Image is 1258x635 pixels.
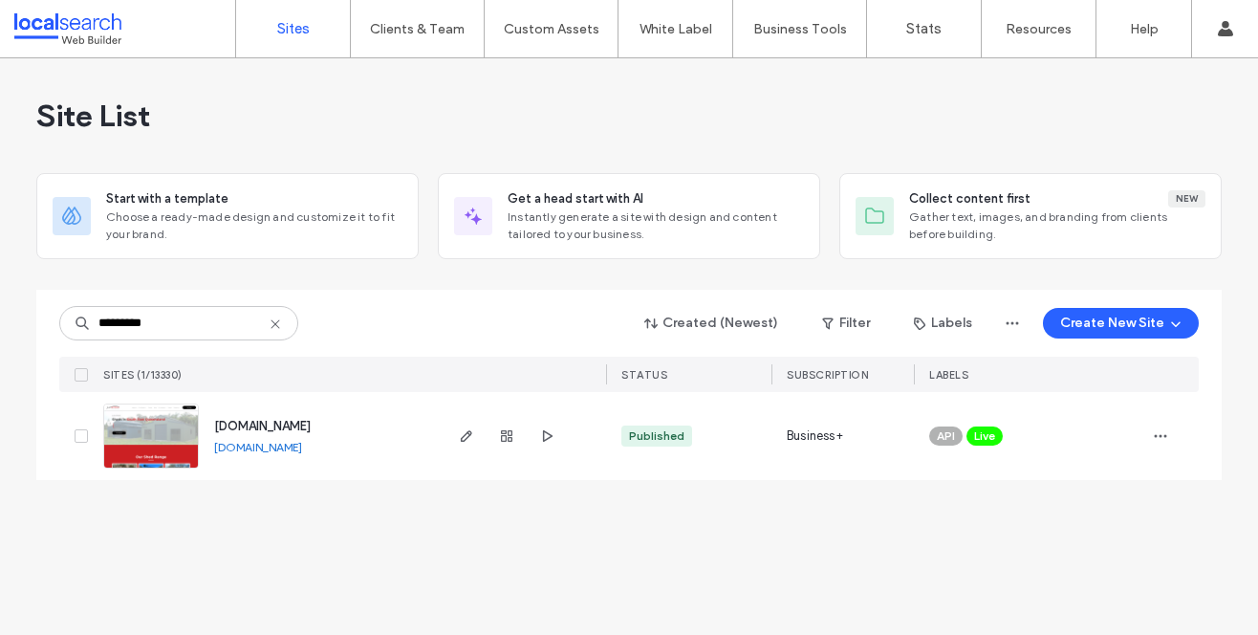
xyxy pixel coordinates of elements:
span: Help [44,13,83,31]
span: Choose a ready-made design and customize it to fit your brand. [106,208,402,243]
span: Collect content first [909,189,1030,208]
span: SITES (1/13330) [103,368,183,382]
label: Custom Assets [504,21,599,37]
span: Site List [36,97,150,135]
span: Live [974,427,995,445]
a: [DOMAIN_NAME] [214,419,311,433]
span: Get a head start with AI [508,189,643,208]
span: SUBSCRIPTION [787,368,868,382]
span: Business+ [787,427,843,446]
button: Created (Newest) [628,308,795,339]
label: Clients & Team [370,21,465,37]
div: Published [629,427,684,445]
span: STATUS [621,368,667,382]
div: Collect content firstNewGather text, images, and branding from clients before building. [839,173,1222,259]
a: [DOMAIN_NAME] [214,440,302,454]
span: API [937,427,955,445]
label: White Label [640,21,712,37]
span: Start with a template [106,189,228,208]
div: Get a head start with AIInstantly generate a site with design and content tailored to your business. [438,173,820,259]
button: Filter [803,308,889,339]
div: New [1168,190,1205,208]
button: Labels [897,308,989,339]
button: Create New Site [1043,308,1199,339]
span: Gather text, images, and branding from clients before building. [909,208,1205,243]
label: Sites [277,20,310,37]
span: Instantly generate a site with design and content tailored to your business. [508,208,804,243]
label: Stats [906,20,942,37]
label: Business Tools [753,21,847,37]
label: Resources [1006,21,1072,37]
span: LABELS [929,368,968,382]
div: Start with a templateChoose a ready-made design and customize it to fit your brand. [36,173,419,259]
label: Help [1130,21,1159,37]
